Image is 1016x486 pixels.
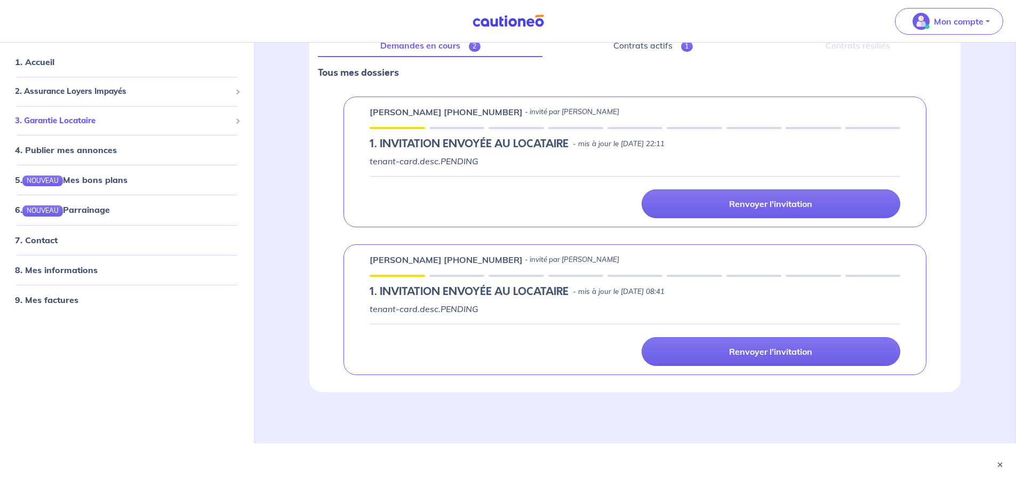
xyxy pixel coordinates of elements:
[4,81,250,102] div: 2. Assurance Loyers Impayés
[15,294,78,305] a: 9. Mes factures
[15,115,231,127] span: 3. Garantie Locataire
[4,169,250,190] div: 5.NOUVEAUMes bons plans
[642,337,900,366] a: Renvoyer l'invitation
[995,459,1005,470] button: ×
[15,57,54,67] a: 1. Accueil
[551,35,755,57] a: Contrats actifs1
[370,155,900,168] p: tenant-card.desc.PENDING
[370,285,569,298] h5: 1.︎ INVITATION ENVOYÉE AU LOCATAIRE
[4,289,250,310] div: 9. Mes factures
[642,189,900,218] a: Renvoyer l'invitation
[15,265,98,275] a: 8. Mes informations
[370,253,523,266] p: [PERSON_NAME] [PHONE_NUMBER]
[370,106,523,118] p: [PERSON_NAME] [PHONE_NUMBER]
[4,51,250,73] div: 1. Accueil
[895,8,1003,35] button: illu_account_valid_menu.svgMon compte
[15,145,117,155] a: 4. Publier mes annonces
[15,235,58,245] a: 7. Contact
[15,85,231,98] span: 2. Assurance Loyers Impayés
[15,205,110,216] a: 6.NOUVEAUParrainage
[318,66,952,79] p: Tous mes dossiers
[370,285,900,298] div: state: PENDING, Context: IN-LANDLORD
[468,14,548,28] img: Cautioneo
[469,41,481,52] span: 2
[573,286,665,297] p: - mis à jour le [DATE] 08:41
[934,15,983,28] p: Mon compte
[4,200,250,221] div: 6.NOUVEAUParrainage
[729,198,812,209] p: Renvoyer l'invitation
[573,139,665,149] p: - mis à jour le [DATE] 22:11
[525,107,619,117] p: - invité par [PERSON_NAME]
[525,254,619,265] p: - invité par [PERSON_NAME]
[729,346,812,357] p: Renvoyer l'invitation
[4,139,250,161] div: 4. Publier mes annonces
[4,259,250,281] div: 8. Mes informations
[4,229,250,251] div: 7. Contact
[913,13,930,30] img: illu_account_valid_menu.svg
[370,138,569,150] h5: 1.︎ INVITATION ENVOYÉE AU LOCATAIRE
[15,174,127,185] a: 5.NOUVEAUMes bons plans
[370,138,900,150] div: state: PENDING, Context: IN-LANDLORD
[4,110,250,131] div: 3. Garantie Locataire
[318,35,542,57] a: Demandes en cours2
[681,41,693,52] span: 1
[370,302,900,315] p: tenant-card.desc.PENDING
